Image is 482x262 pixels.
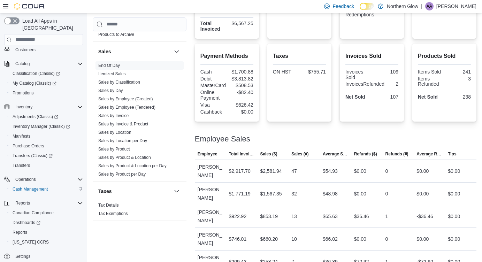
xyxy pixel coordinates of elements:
[10,122,73,131] a: Inventory Manager (Classic)
[13,45,83,54] span: Customers
[7,78,86,88] a: My Catalog (Classic)
[195,183,226,205] div: [PERSON_NAME]
[98,32,134,37] a: Products to Archive
[98,48,171,55] button: Sales
[10,218,83,227] span: Dashboards
[7,184,86,194] button: Cash Management
[7,88,86,98] button: Promotions
[98,172,146,177] a: Sales by Product per Day
[200,109,225,115] div: Cashback
[10,228,30,237] a: Reports
[416,212,433,221] div: -$36.46
[427,2,432,10] span: AA
[13,175,83,184] span: Operations
[323,235,338,243] div: $66.02
[93,201,186,221] div: Taxes
[10,161,33,170] a: Transfers
[448,190,460,198] div: $0.00
[10,209,83,217] span: Canadian Compliance
[10,185,83,193] span: Cash Management
[260,167,282,175] div: $2,581.94
[10,122,83,131] span: Inventory Manager (Classic)
[10,152,55,160] a: Transfers (Classic)
[436,2,476,10] p: [PERSON_NAME]
[13,60,83,68] span: Catalog
[15,200,30,206] span: Reports
[228,102,253,108] div: $626.42
[260,212,278,221] div: $853.19
[260,190,282,198] div: $1,567.35
[10,132,33,140] a: Manifests
[387,2,418,10] p: Northern Glow
[291,212,297,221] div: 13
[10,69,63,78] a: Classification (Classic)
[10,79,59,87] a: My Catalog (Classic)
[10,142,47,150] a: Purchase Orders
[373,69,398,75] div: 109
[10,89,37,97] a: Promotions
[15,104,32,110] span: Inventory
[14,3,45,10] img: Cova
[13,199,33,207] button: Reports
[446,69,471,75] div: 241
[1,59,86,69] button: Catalog
[98,138,147,143] a: Sales by Location per Day
[448,167,460,175] div: $0.00
[10,142,83,150] span: Purchase Orders
[13,163,30,168] span: Transfers
[10,89,83,97] span: Promotions
[13,90,34,96] span: Promotions
[13,230,27,235] span: Reports
[98,188,171,195] button: Taxes
[360,3,374,10] input: Dark Mode
[448,212,460,221] div: $0.00
[15,177,36,182] span: Operations
[291,235,297,243] div: 10
[98,48,111,55] h3: Sales
[7,141,86,151] button: Purchase Orders
[387,81,398,87] div: 2
[416,190,429,198] div: $0.00
[200,76,225,82] div: Debit
[13,153,53,159] span: Transfers (Classic)
[195,160,226,182] div: [PERSON_NAME]
[195,205,226,228] div: [PERSON_NAME]
[345,52,398,60] h2: Invoices Sold
[10,238,83,246] span: Washington CCRS
[7,122,86,131] a: Inventory Manager (Classic)
[385,151,408,157] span: Refunds (#)
[13,252,83,261] span: Settings
[7,161,86,170] button: Transfers
[98,105,155,110] a: Sales by Employee (Tendered)
[98,88,123,93] a: Sales by Day
[291,151,308,157] span: Sales (#)
[200,83,226,88] div: MasterCard
[200,102,225,108] div: Visa
[198,151,217,157] span: Employee
[13,220,40,225] span: Dashboards
[345,94,365,100] strong: Net Sold
[13,46,38,54] a: Customers
[323,212,338,221] div: $65.63
[354,212,369,221] div: $36.46
[448,151,456,157] span: Tips
[7,131,86,141] button: Manifests
[421,2,422,10] p: |
[228,69,253,75] div: $1,700.88
[291,190,297,198] div: 32
[13,133,30,139] span: Manifests
[416,235,429,243] div: $0.00
[10,218,43,227] a: Dashboards
[10,69,83,78] span: Classification (Classic)
[15,47,36,53] span: Customers
[98,71,126,76] a: Itemized Sales
[425,2,434,10] div: Alison Albert
[10,228,83,237] span: Reports
[354,190,366,198] div: $0.00
[332,3,354,10] span: Feedback
[323,151,349,157] span: Average Sale
[98,80,140,85] a: Sales by Classification
[200,21,220,32] strong: Total Invoiced
[385,190,388,198] div: 0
